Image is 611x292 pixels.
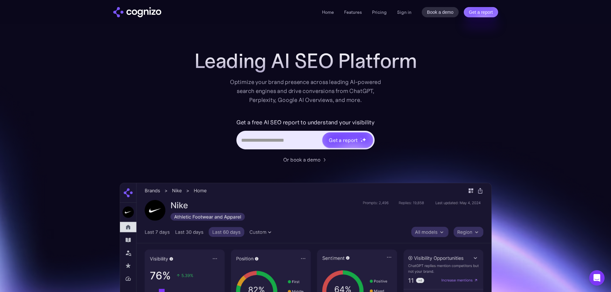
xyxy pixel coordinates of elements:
[194,49,417,72] h1: Leading AI SEO Platform
[236,117,375,128] label: Get a free AI SEO report to understand your visibility
[322,132,374,148] a: Get a reportstarstarstar
[113,7,161,17] a: home
[397,8,412,16] a: Sign in
[322,9,334,15] a: Home
[329,136,358,144] div: Get a report
[283,156,320,163] div: Or book a demo
[464,7,498,17] a: Get a report
[361,140,363,142] img: star
[236,117,375,153] form: Hero URL Input Form
[227,78,385,104] div: Optimize your brand presence across leading AI-powered search engines and drive conversions from ...
[362,138,366,142] img: star
[372,9,387,15] a: Pricing
[589,270,605,286] div: Open Intercom Messenger
[113,7,161,17] img: cognizo logo
[361,138,361,139] img: star
[283,156,328,163] a: Or book a demo
[344,9,362,15] a: Features
[422,7,459,17] a: Book a demo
